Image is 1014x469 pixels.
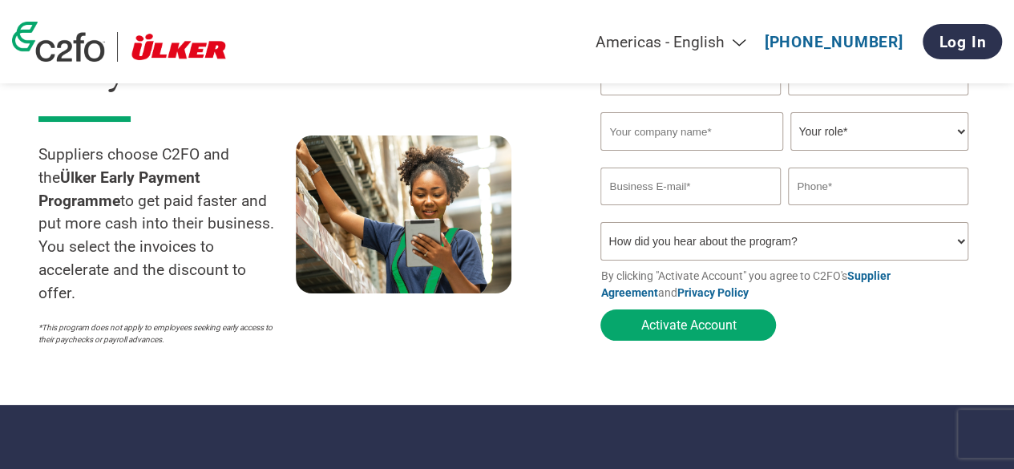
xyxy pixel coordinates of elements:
[12,22,105,62] img: c2fo logo
[677,286,748,299] a: Privacy Policy
[296,135,511,293] img: supply chain worker
[788,207,968,216] div: Inavlid Phone Number
[600,112,782,151] input: Your company name*
[600,97,780,106] div: Invalid first name or first name is too long
[600,268,976,301] p: By clicking "Activate Account" you agree to C2FO's and
[130,32,228,62] img: Ülker
[600,168,780,205] input: Invalid Email format
[600,207,780,216] div: Inavlid Email Address
[38,168,200,210] strong: Ülker Early Payment Programme
[38,321,280,346] p: *This program does not apply to employees seeking early access to their paychecks or payroll adva...
[923,24,1002,59] a: Log In
[600,309,776,341] button: Activate Account
[788,97,968,106] div: Invalid last name or last name is too long
[38,144,296,305] p: Suppliers choose C2FO and the to get paid faster and put more cash into their business. You selec...
[600,152,968,161] div: Invalid company name or company name is too long
[788,168,968,205] input: Phone*
[790,112,968,151] select: Title/Role
[765,33,903,51] a: [PHONE_NUMBER]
